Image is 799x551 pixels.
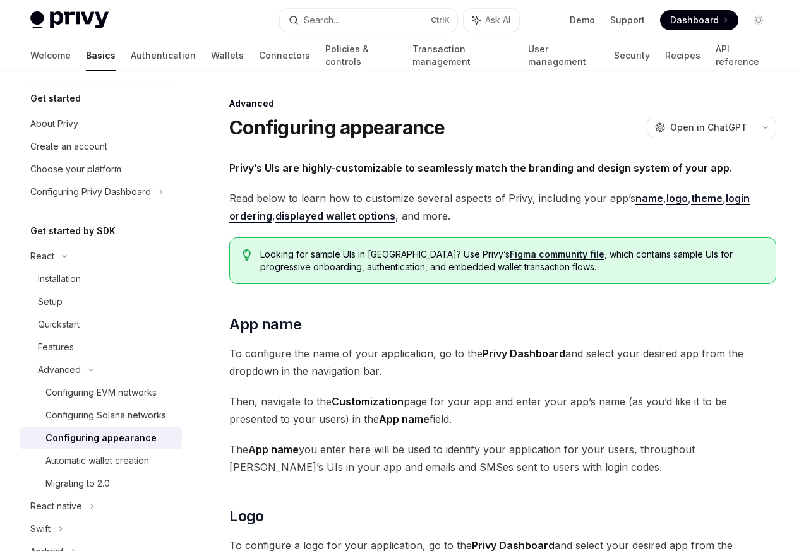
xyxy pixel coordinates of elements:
div: Configuring Solana networks [45,408,166,423]
h5: Get started [30,91,81,106]
svg: Tip [243,249,251,261]
strong: Privy Dashboard [483,347,565,360]
a: Setup [20,290,182,313]
strong: App name [248,443,299,456]
button: Open in ChatGPT [647,117,755,138]
a: Dashboard [660,10,738,30]
a: Migrating to 2.0 [20,472,182,495]
a: User management [528,40,599,71]
a: theme [691,192,723,205]
a: Configuring Solana networks [20,404,182,427]
a: Wallets [211,40,244,71]
span: App name [229,314,301,335]
div: Choose your platform [30,162,121,177]
a: displayed wallet options [275,210,395,223]
div: Swift [30,521,51,536]
div: Quickstart [38,317,80,332]
button: Ask AI [464,9,519,32]
span: Open in ChatGPT [670,121,747,134]
a: Recipes [665,40,700,71]
div: Create an account [30,139,107,154]
div: Features [38,340,74,355]
a: API reference [716,40,769,71]
a: Create an account [20,135,182,158]
strong: Privy’s UIs are highly-customizable to seamlessly match the branding and design system of your app. [229,162,732,174]
a: Installation [20,268,182,290]
div: React native [30,499,82,514]
span: Looking for sample UIs in [GEOGRAPHIC_DATA]? Use Privy’s , which contains sample UIs for progress... [260,248,763,273]
span: Ask AI [485,14,510,27]
span: Read below to learn how to customize several aspects of Privy, including your app’s , , , , , and... [229,189,776,225]
a: Demo [570,14,595,27]
strong: Customization [332,395,404,408]
a: Support [610,14,645,27]
strong: App name [379,413,430,425]
h1: Configuring appearance [229,116,445,139]
span: Ctrl K [431,15,450,25]
a: Security [614,40,650,71]
div: Installation [38,271,81,287]
span: To configure the name of your application, go to the and select your desired app from the dropdow... [229,345,776,380]
a: Policies & controls [325,40,397,71]
div: Setup [38,294,63,309]
a: About Privy [20,112,182,135]
img: light logo [30,11,109,29]
a: Authentication [131,40,196,71]
div: Configuring EVM networks [45,385,157,400]
button: Toggle dark mode [748,10,769,30]
span: The you enter here will be used to identify your application for your users, throughout [PERSON_N... [229,441,776,476]
a: Automatic wallet creation [20,449,182,472]
div: Search... [304,13,339,28]
a: Configuring appearance [20,427,182,449]
a: name [635,192,663,205]
a: Quickstart [20,313,182,336]
div: Advanced [38,362,81,377]
div: Advanced [229,97,776,110]
span: Logo [229,506,264,526]
div: About Privy [30,116,78,131]
a: Features [20,336,182,358]
div: Configuring appearance [45,430,157,446]
a: Transaction management [412,40,512,71]
a: Connectors [259,40,310,71]
a: Welcome [30,40,71,71]
div: Migrating to 2.0 [45,476,110,491]
div: Automatic wallet creation [45,453,149,468]
a: Figma community file [510,249,604,260]
div: React [30,249,54,264]
a: logo [666,192,688,205]
a: Choose your platform [20,158,182,181]
div: Configuring Privy Dashboard [30,184,151,199]
a: Configuring EVM networks [20,381,182,404]
span: Dashboard [670,14,719,27]
a: Basics [86,40,116,71]
h5: Get started by SDK [30,223,116,239]
button: Search...CtrlK [280,9,457,32]
span: Then, navigate to the page for your app and enter your app’s name (as you’d like it to be present... [229,393,776,428]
